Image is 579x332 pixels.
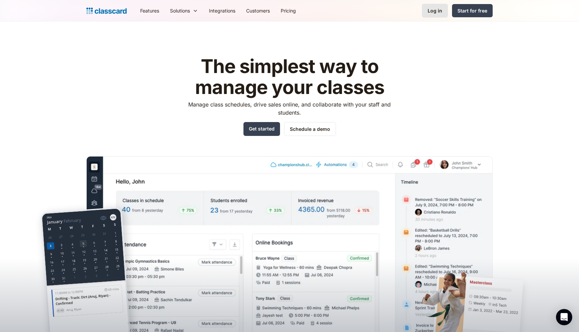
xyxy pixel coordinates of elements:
[452,4,493,17] a: Start for free
[182,100,397,117] p: Manage class schedules, drive sales online, and collaborate with your staff and students.
[422,4,448,18] a: Log in
[428,7,442,14] div: Log in
[170,7,190,14] div: Solutions
[457,7,487,14] div: Start for free
[556,309,572,325] div: Open Intercom Messenger
[243,122,280,136] a: Get started
[284,122,336,136] a: Schedule a demo
[203,3,241,18] a: Integrations
[135,3,165,18] a: Features
[165,3,203,18] div: Solutions
[182,56,397,98] h1: The simplest way to manage your classes
[241,3,275,18] a: Customers
[86,6,127,16] a: home
[275,3,301,18] a: Pricing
